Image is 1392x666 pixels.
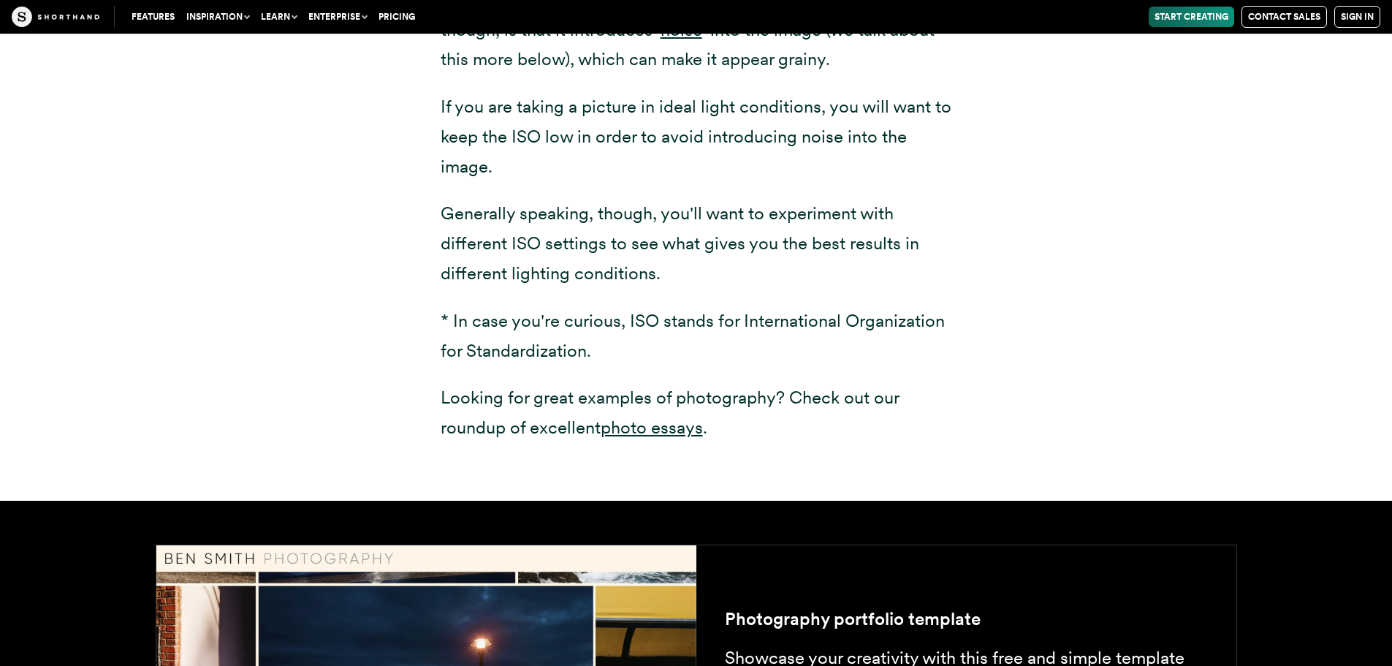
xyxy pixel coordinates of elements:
[661,19,702,40] a: noise
[1241,6,1327,28] a: Contact Sales
[1149,7,1234,27] a: Start Creating
[441,306,952,366] p: * In case you're curious, ISO stands for International Organization for Standardization.
[255,7,303,27] button: Learn
[725,605,1208,635] p: Photography portfolio template
[303,7,373,27] button: Enterprise
[1334,6,1380,28] a: Sign in
[441,92,952,181] p: If you are taking a picture in ideal light conditions, you will want to keep the ISO low in order...
[126,7,180,27] a: Features
[441,199,952,288] p: Generally speaking, though, you'll want to experiment with different ISO settings to see what giv...
[601,417,703,438] a: photo essays
[373,7,421,27] a: Pricing
[441,383,952,443] p: Looking for great examples of photography? Check out our roundup of excellent .
[12,7,99,27] img: The Craft
[180,7,255,27] button: Inspiration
